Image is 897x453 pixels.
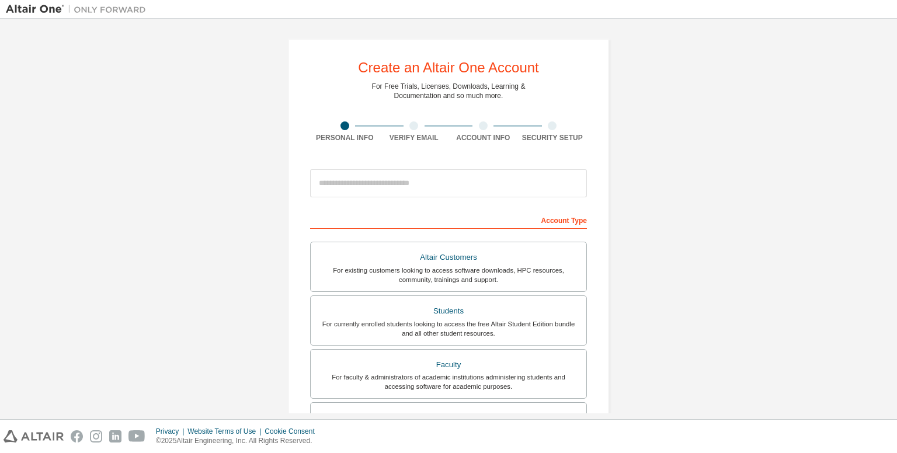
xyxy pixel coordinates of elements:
div: For faculty & administrators of academic institutions administering students and accessing softwa... [318,372,579,391]
div: For Free Trials, Licenses, Downloads, Learning & Documentation and so much more. [372,82,526,100]
div: For existing customers looking to access software downloads, HPC resources, community, trainings ... [318,266,579,284]
img: instagram.svg [90,430,102,442]
img: facebook.svg [71,430,83,442]
div: Create an Altair One Account [358,61,539,75]
p: © 2025 Altair Engineering, Inc. All Rights Reserved. [156,436,322,446]
div: Website Terms of Use [187,427,265,436]
div: Account Type [310,210,587,229]
div: Account Info [448,133,518,142]
div: Faculty [318,357,579,373]
div: Personal Info [310,133,380,142]
img: linkedin.svg [109,430,121,442]
div: For currently enrolled students looking to access the free Altair Student Edition bundle and all ... [318,319,579,338]
img: altair_logo.svg [4,430,64,442]
div: Verify Email [380,133,449,142]
div: Security Setup [518,133,587,142]
div: Everyone else [318,410,579,426]
div: Students [318,303,579,319]
div: Cookie Consent [265,427,321,436]
img: Altair One [6,4,152,15]
div: Privacy [156,427,187,436]
div: Altair Customers [318,249,579,266]
img: youtube.svg [128,430,145,442]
